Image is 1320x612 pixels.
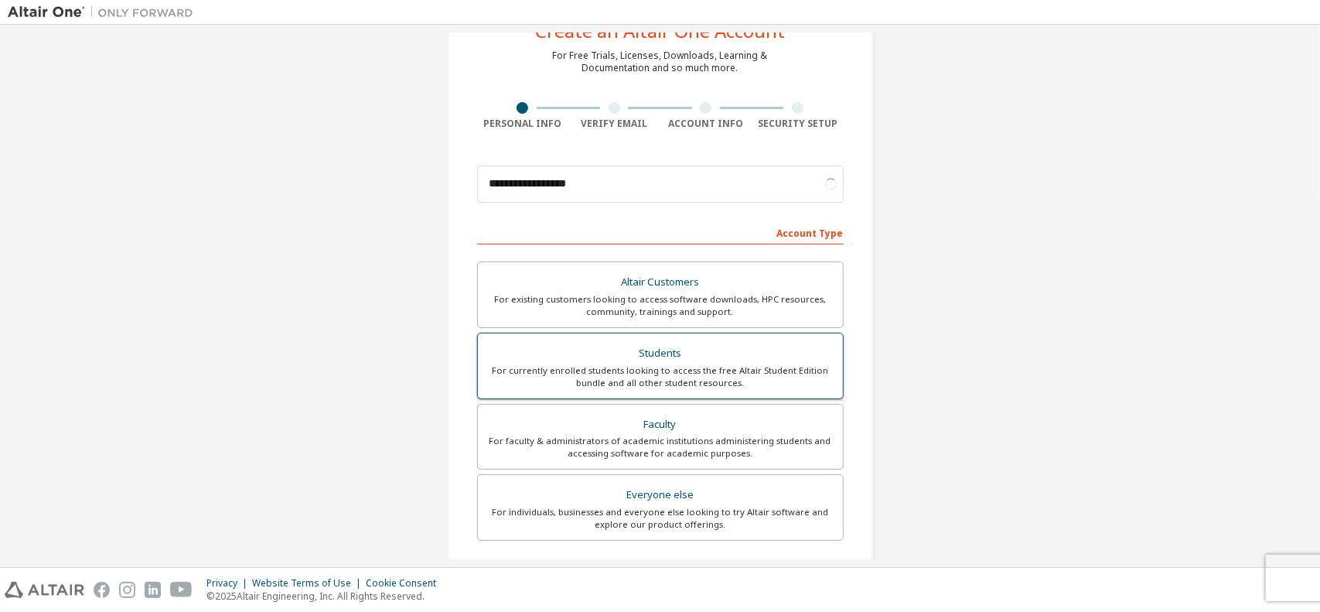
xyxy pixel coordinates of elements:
div: Security Setup [752,118,844,130]
img: linkedin.svg [145,582,161,598]
div: Account Info [660,118,752,130]
div: For Free Trials, Licenses, Downloads, Learning & Documentation and so much more. [553,50,768,74]
div: Website Terms of Use [252,577,366,590]
div: For faculty & administrators of academic institutions administering students and accessing softwa... [487,435,834,460]
div: For individuals, businesses and everyone else looking to try Altair software and explore our prod... [487,506,834,531]
div: Faculty [487,414,834,436]
div: Privacy [206,577,252,590]
div: Personal Info [477,118,569,130]
img: Altair One [8,5,201,20]
div: Account Type [477,220,844,244]
p: © 2025 Altair Engineering, Inc. All Rights Reserved. [206,590,445,603]
img: youtube.svg [170,582,193,598]
div: Verify Email [568,118,660,130]
div: For currently enrolled students looking to access the free Altair Student Edition bundle and all ... [487,364,834,389]
div: Altair Customers [487,272,834,293]
div: Cookie Consent [366,577,445,590]
div: For existing customers looking to access software downloads, HPC resources, community, trainings ... [487,293,834,318]
div: Everyone else [487,484,834,506]
img: instagram.svg [119,582,135,598]
div: Students [487,343,834,364]
img: altair_logo.svg [5,582,84,598]
div: Create an Altair One Account [535,22,785,40]
img: facebook.svg [94,582,110,598]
